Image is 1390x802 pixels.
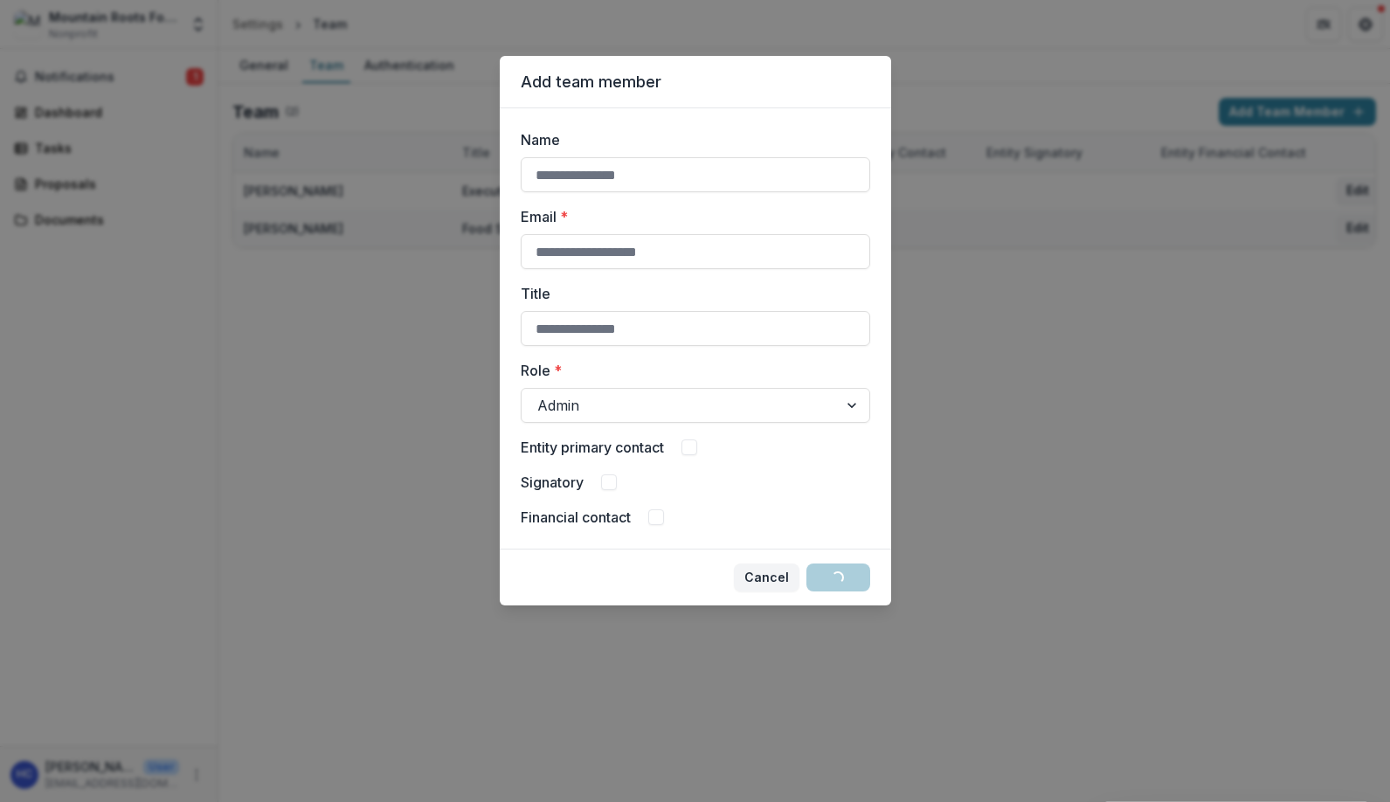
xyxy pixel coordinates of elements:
[521,472,584,493] label: Signatory
[500,56,891,108] header: Add team member
[521,360,860,381] label: Role
[521,283,860,304] label: Title
[521,129,860,150] label: Name
[521,507,631,528] label: Financial contact
[734,563,799,591] button: Cancel
[521,437,664,458] label: Entity primary contact
[521,206,860,227] label: Email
